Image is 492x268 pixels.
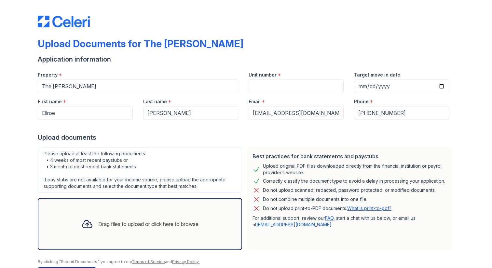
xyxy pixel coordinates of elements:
[354,98,369,105] label: Phone
[38,147,242,193] div: Please upload at least the following documents: • 4 weeks of most recent paystubs or • 3 month of...
[132,259,165,264] a: Terms of Service
[172,259,199,264] a: Privacy Policy.
[263,186,436,194] div: Do not upload scanned, redacted, password protected, or modified documents.
[263,195,367,203] div: Do not combine multiple documents into one file.
[263,163,446,176] div: Upload original PDF files downloaded directly from the financial institution or payroll provider’...
[263,177,445,185] div: Correctly classify the document type to avoid a delay in processing your application.
[325,215,334,221] a: FAQ
[38,55,454,64] div: Application information
[347,205,391,211] a: What is print-to-pdf?
[38,16,90,27] img: CE_Logo_Blue-a8612792a0a2168367f1c8372b55b34899dd931a85d93a1a3d3e32e68fde9ad4.png
[38,259,454,264] div: By clicking "Submit Documents," you agree to our and
[354,72,400,78] label: Target move in date
[38,133,454,142] div: Upload documents
[253,215,446,228] p: For additional support, review our , start a chat with us below, or email us at
[249,72,277,78] label: Unit number
[38,98,62,105] label: First name
[249,98,261,105] label: Email
[256,222,332,227] a: [EMAIL_ADDRESS][DOMAIN_NAME]
[38,72,58,78] label: Property
[253,152,446,160] div: Best practices for bank statements and paystubs
[263,205,391,212] p: Do not upload print-to-PDF documents.
[38,38,243,49] div: Upload Documents for The [PERSON_NAME]
[98,220,198,228] div: Drag files to upload or click here to browse
[143,98,167,105] label: Last name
